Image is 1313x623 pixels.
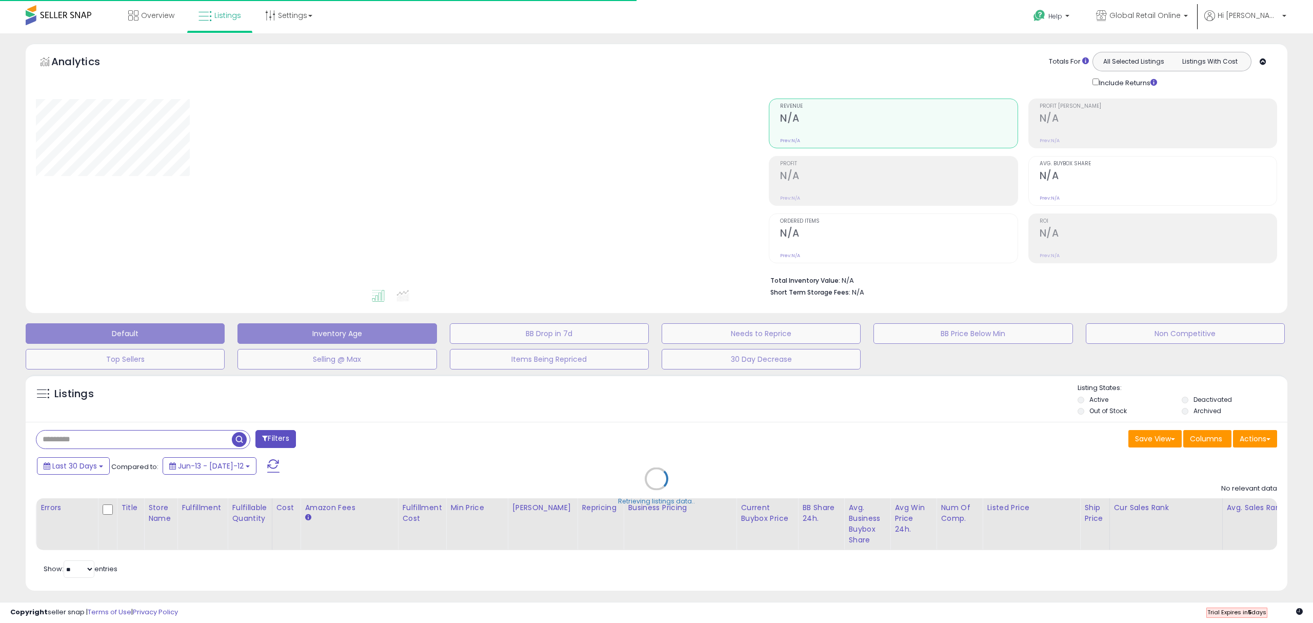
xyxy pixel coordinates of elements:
[662,349,861,369] button: 30 Day Decrease
[88,607,131,617] a: Terms of Use
[780,252,800,259] small: Prev: N/A
[1085,76,1169,88] div: Include Returns
[26,349,225,369] button: Top Sellers
[10,608,178,617] div: seller snap | |
[1040,227,1277,241] h2: N/A
[1248,608,1251,616] b: 5
[26,323,225,344] button: Default
[1086,323,1285,344] button: Non Competitive
[1204,10,1286,33] a: Hi [PERSON_NAME]
[770,276,840,285] b: Total Inventory Value:
[770,288,850,297] b: Short Term Storage Fees:
[1049,57,1089,67] div: Totals For
[1048,12,1062,21] span: Help
[780,138,800,144] small: Prev: N/A
[237,323,436,344] button: Inventory Age
[1171,55,1248,68] button: Listings With Cost
[780,170,1017,184] h2: N/A
[1040,170,1277,184] h2: N/A
[780,112,1017,126] h2: N/A
[780,104,1017,109] span: Revenue
[1040,138,1060,144] small: Prev: N/A
[450,349,649,369] button: Items Being Repriced
[141,10,174,21] span: Overview
[1040,195,1060,201] small: Prev: N/A
[1040,112,1277,126] h2: N/A
[873,323,1072,344] button: BB Price Below Min
[618,497,695,506] div: Retrieving listings data..
[1096,55,1172,68] button: All Selected Listings
[214,10,241,21] span: Listings
[1218,10,1279,21] span: Hi [PERSON_NAME]
[780,219,1017,224] span: Ordered Items
[662,323,861,344] button: Needs to Reprice
[770,274,1269,286] li: N/A
[51,54,120,71] h5: Analytics
[1040,161,1277,167] span: Avg. Buybox Share
[1040,104,1277,109] span: Profit [PERSON_NAME]
[450,323,649,344] button: BB Drop in 7d
[133,607,178,617] a: Privacy Policy
[780,195,800,201] small: Prev: N/A
[780,161,1017,167] span: Profit
[1040,219,1277,224] span: ROI
[1025,2,1080,33] a: Help
[237,349,436,369] button: Selling @ Max
[10,607,48,617] strong: Copyright
[1033,9,1046,22] i: Get Help
[852,287,864,297] span: N/A
[780,227,1017,241] h2: N/A
[1040,252,1060,259] small: Prev: N/A
[1109,10,1181,21] span: Global Retail Online
[1207,608,1266,616] span: Trial Expires in days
